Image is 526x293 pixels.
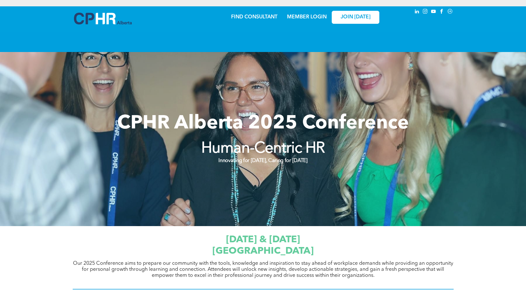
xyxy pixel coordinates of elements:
[341,14,370,20] span: JOIN [DATE]
[422,8,429,16] a: instagram
[74,13,132,24] img: A blue and white logo for cp alberta
[201,141,325,156] strong: Human-Centric HR
[73,261,453,278] span: Our 2025 Conference aims to prepare our community with the tools, knowledge and inspiration to st...
[212,246,314,256] span: [GEOGRAPHIC_DATA]
[218,158,307,163] strong: Innovating for [DATE], Caring for [DATE]
[226,235,300,244] span: [DATE] & [DATE]
[287,15,327,20] a: MEMBER LOGIN
[447,8,454,16] a: Social network
[231,15,277,20] a: FIND CONSULTANT
[414,8,421,16] a: linkedin
[332,11,379,24] a: JOIN [DATE]
[117,114,409,133] span: CPHR Alberta 2025 Conference
[430,8,437,16] a: youtube
[438,8,445,16] a: facebook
